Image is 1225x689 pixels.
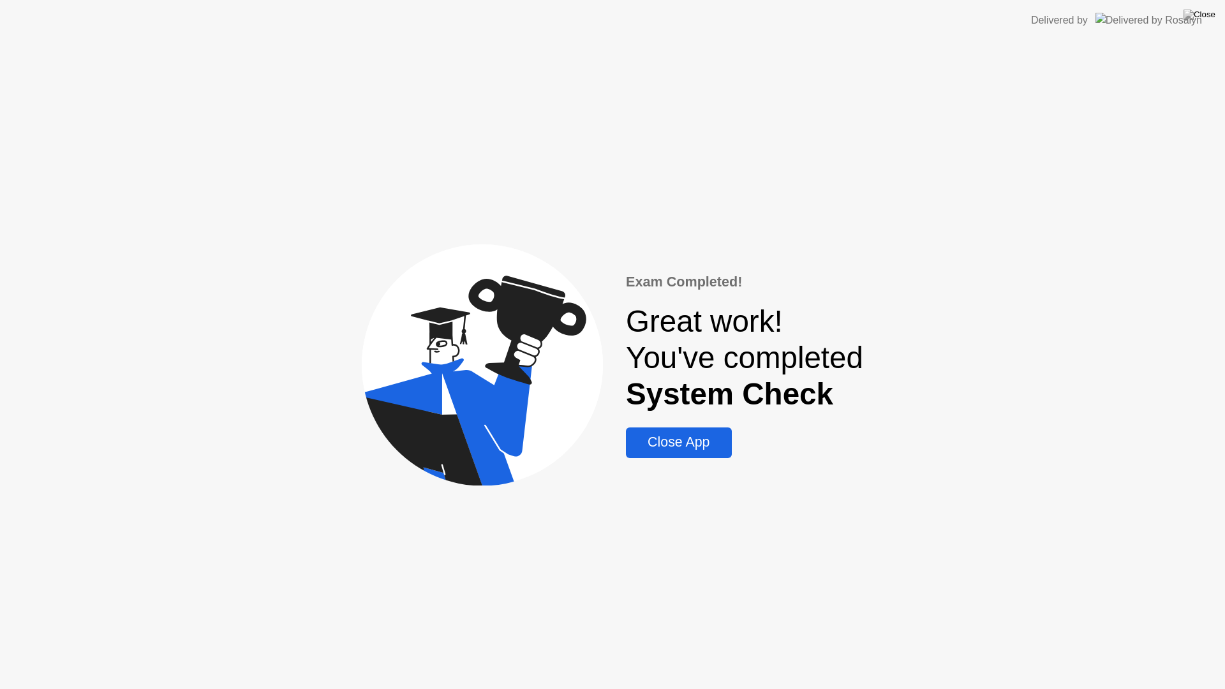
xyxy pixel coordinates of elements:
[626,427,731,458] button: Close App
[1184,10,1215,20] img: Close
[626,377,833,411] b: System Check
[626,303,863,412] div: Great work! You've completed
[626,272,863,292] div: Exam Completed!
[1031,13,1088,28] div: Delivered by
[630,434,727,450] div: Close App
[1095,13,1202,27] img: Delivered by Rosalyn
